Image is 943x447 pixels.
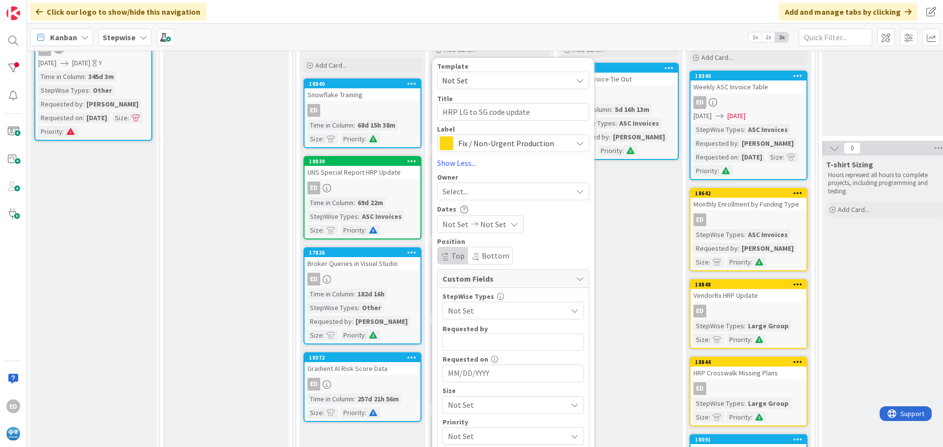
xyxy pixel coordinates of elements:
span: Custom Fields [443,273,571,285]
span: [DATE] [727,111,746,121]
div: ASC Invoices [746,124,790,135]
div: ED [307,104,320,117]
div: ED [693,305,706,317]
div: 18642 [695,190,806,197]
div: ED [691,96,806,109]
span: Not Set [448,304,562,317]
div: 5d 16h 13m [612,104,652,115]
span: : [744,398,746,409]
span: Add Card... [573,45,604,54]
span: Top [451,251,465,261]
span: Template [437,63,469,70]
div: Size [112,112,128,123]
div: [DATE] [739,152,765,162]
div: 18642Monthly Enrollment by Funding Type [691,189,806,210]
div: 18072Gradient AI Risk Score Data [305,353,420,375]
b: Stepwise [103,32,136,42]
div: Other [90,85,114,96]
div: 18840 [305,79,420,88]
div: Priority [727,334,751,345]
span: : [323,407,324,418]
div: 257d 21h 56m [355,394,401,404]
div: 18840Snowflake Training [305,79,420,101]
span: : [709,334,710,345]
div: HRP Crosswalk Missing Plans [691,367,806,379]
div: Time in Column [38,71,84,82]
div: 69d 22m [355,197,386,208]
span: Add Card... [315,61,347,70]
div: Weekly ASC Invoice Table [691,80,806,93]
div: Other [360,302,384,313]
span: 0 [844,142,860,154]
span: Not Set [448,429,562,443]
div: ED [305,104,420,117]
div: 18844 [691,358,806,367]
div: Size [693,257,709,267]
div: Add and manage tabs by clicking [779,3,917,21]
div: 18844HRP Crosswalk Missing Plans [691,358,806,379]
div: 18839 [305,157,420,166]
span: : [358,302,360,313]
div: Size [307,225,323,236]
div: [PERSON_NAME] [84,99,141,109]
span: : [738,152,739,162]
div: ED [305,273,420,286]
span: : [354,197,355,208]
span: : [323,330,324,341]
div: 17826 [309,249,420,256]
div: ED [693,213,706,226]
div: Large Group [746,398,791,409]
div: Size [307,407,323,418]
span: : [323,225,324,236]
div: [PERSON_NAME] [739,138,796,149]
div: 18844 [695,359,806,366]
div: 18072 [305,353,420,362]
div: 18848 [695,281,806,288]
div: ED [562,88,678,101]
span: 1x [749,32,762,42]
span: : [709,257,710,267]
div: StepWise Types [307,302,358,313]
div: 19029 [566,65,678,72]
span: : [62,126,64,137]
div: 17826Broker Queries in Visual Studio [305,248,420,270]
span: : [744,124,746,135]
div: VendorRx HRP Update [691,289,806,302]
span: : [718,165,719,176]
div: ED [307,378,320,391]
div: 68d 15h 38m [355,120,398,131]
span: : [744,229,746,240]
span: : [83,99,84,109]
div: Y [99,58,102,68]
div: ASC Invoices [617,118,662,129]
div: StepWise Types [693,124,744,135]
div: 18848VendorRx HRP Update [691,280,806,302]
span: Dates [437,206,456,212]
span: Fix / Non-Urgent Production [458,136,567,150]
div: Requested on [693,152,738,162]
div: Time in Column [307,289,354,299]
div: ED [691,213,806,226]
label: Title [437,94,453,103]
div: StepWise Types [38,85,89,96]
span: : [611,104,612,115]
div: Gradient AI Risk Score Data [305,362,420,375]
span: Not Set [448,398,562,412]
div: 18091 [691,435,806,444]
span: Bottom [482,251,509,261]
div: Requested on [38,112,83,123]
div: ED [305,182,420,194]
span: Add Card... [444,45,475,54]
img: avatar [6,427,20,441]
span: : [352,316,353,327]
div: 182d 16h [355,289,387,299]
span: Kanban [50,31,77,43]
div: Size [768,152,783,162]
div: Large Group [746,320,791,331]
span: Label [437,126,455,132]
div: 18840 [309,80,420,87]
div: Requested by [307,316,352,327]
span: : [738,243,739,254]
span: 2x [762,32,775,42]
div: StepWise Types [693,398,744,409]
